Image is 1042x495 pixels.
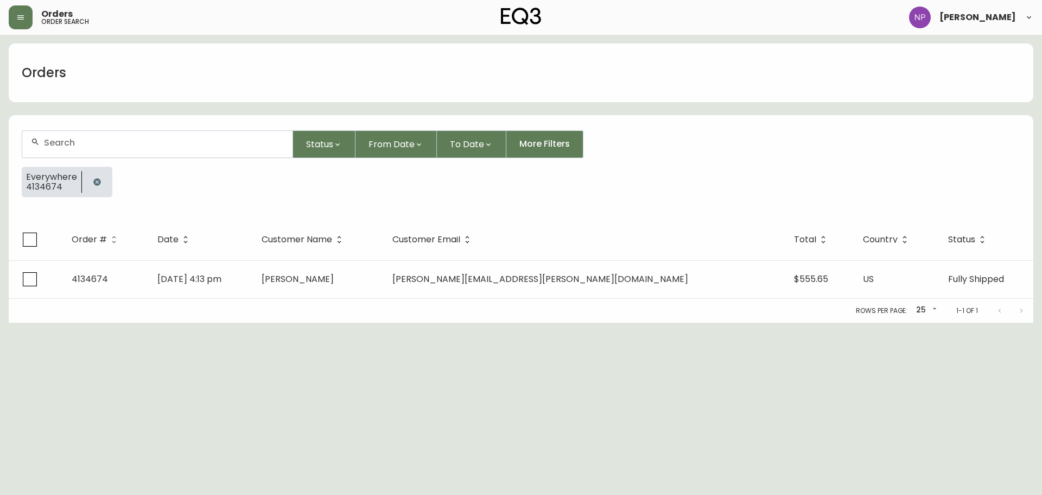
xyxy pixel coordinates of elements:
[948,236,975,243] span: Status
[956,306,978,316] p: 1-1 of 1
[72,236,107,243] span: Order #
[262,235,346,245] span: Customer Name
[794,235,830,245] span: Total
[392,235,474,245] span: Customer Email
[41,10,73,18] span: Orders
[948,273,1004,285] span: Fully Shipped
[22,64,66,82] h1: Orders
[157,273,221,285] span: [DATE] 4:13 pm
[26,182,77,192] span: 4134674
[72,235,121,245] span: Order #
[41,18,89,25] h5: order search
[262,236,332,243] span: Customer Name
[939,13,1016,22] span: [PERSON_NAME]
[794,236,816,243] span: Total
[355,130,437,158] button: From Date
[72,273,108,285] span: 4134674
[392,273,688,285] span: [PERSON_NAME][EMAIL_ADDRESS][PERSON_NAME][DOMAIN_NAME]
[157,235,193,245] span: Date
[450,137,484,151] span: To Date
[26,172,77,182] span: Everywhere
[863,273,874,285] span: US
[501,8,541,25] img: logo
[519,138,570,150] span: More Filters
[863,236,898,243] span: Country
[306,137,333,151] span: Status
[912,302,939,319] div: 25
[856,306,907,316] p: Rows per page:
[392,236,460,243] span: Customer Email
[262,273,334,285] span: [PERSON_NAME]
[368,137,415,151] span: From Date
[157,236,179,243] span: Date
[909,7,931,28] img: 50f1e64a3f95c89b5c5247455825f96f
[437,130,506,158] button: To Date
[44,137,284,148] input: Search
[863,235,912,245] span: Country
[948,235,989,245] span: Status
[794,273,828,285] span: $555.65
[506,130,583,158] button: More Filters
[293,130,355,158] button: Status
